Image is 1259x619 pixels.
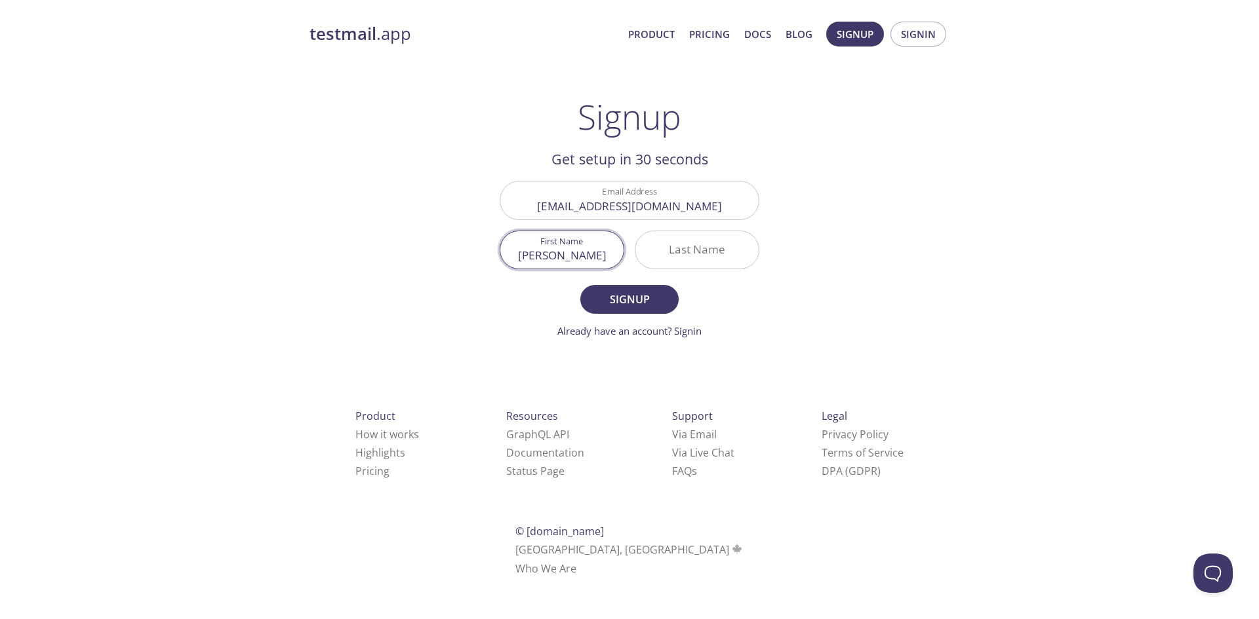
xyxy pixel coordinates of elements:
h1: Signup [578,97,681,136]
a: Product [628,26,675,43]
span: [GEOGRAPHIC_DATA], [GEOGRAPHIC_DATA] [515,542,744,557]
a: Documentation [506,445,584,460]
a: Docs [744,26,771,43]
h2: Get setup in 30 seconds [500,148,759,170]
a: FAQ [672,464,697,478]
button: Signup [826,22,884,47]
a: GraphQL API [506,427,569,441]
span: s [692,464,697,478]
a: Privacy Policy [822,427,889,441]
a: Who We Are [515,561,576,576]
a: Terms of Service [822,445,904,460]
a: Via Live Chat [672,445,734,460]
span: © [DOMAIN_NAME] [515,524,604,538]
a: Status Page [506,464,565,478]
span: Legal [822,409,847,423]
a: Already have an account? Signin [557,324,702,337]
iframe: Help Scout Beacon - Open [1193,553,1233,593]
span: Product [355,409,395,423]
strong: testmail [310,22,376,45]
span: Resources [506,409,558,423]
a: Blog [786,26,812,43]
a: Highlights [355,445,405,460]
span: Signup [837,26,873,43]
a: Via Email [672,427,717,441]
span: Signin [901,26,936,43]
span: Support [672,409,713,423]
a: testmail.app [310,23,618,45]
span: Signup [595,290,664,309]
button: Signup [580,285,679,314]
a: DPA (GDPR) [822,464,881,478]
a: Pricing [689,26,730,43]
a: Pricing [355,464,390,478]
button: Signin [890,22,946,47]
a: How it works [355,427,419,441]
